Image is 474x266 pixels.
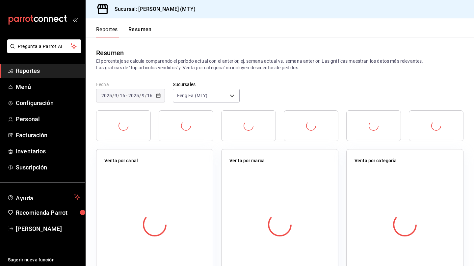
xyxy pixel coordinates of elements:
input: ---- [128,93,139,98]
input: -- [142,93,145,98]
span: - [126,93,127,98]
span: [PERSON_NAME] [16,224,80,233]
span: Suscripción [16,163,80,172]
div: navigation tabs [96,26,152,37]
span: Pregunta a Parrot AI [18,43,71,50]
p: El porcentaje se calcula comparando el período actual con el anterior, ej. semana actual vs. sema... [96,58,463,71]
span: Feng Fa (MTY) [177,92,208,99]
span: / [145,93,147,98]
span: Reportes [16,66,80,75]
button: Pregunta a Parrot AI [7,39,81,53]
input: -- [119,93,125,98]
p: Venta por marca [229,157,265,164]
span: Sugerir nueva función [8,256,80,263]
span: Recomienda Parrot [16,208,80,217]
label: Sucursales [173,82,240,87]
label: Fecha [96,82,165,87]
button: Resumen [128,26,152,37]
span: / [139,93,141,98]
span: Inventarios [16,147,80,156]
h3: Sucursal: [PERSON_NAME] (MTY) [109,5,196,13]
p: Venta por canal [104,157,138,164]
p: Venta por categoría [355,157,397,164]
span: Ayuda [16,193,71,201]
button: open_drawer_menu [72,17,78,22]
span: Personal [16,115,80,123]
span: Facturación [16,131,80,140]
input: ---- [101,93,112,98]
span: Configuración [16,99,80,107]
span: / [118,93,119,98]
div: Resumen [96,48,124,58]
span: / [112,93,114,98]
input: -- [147,93,153,98]
input: -- [114,93,118,98]
a: Pregunta a Parrot AI [5,48,81,55]
button: Reportes [96,26,118,37]
span: Menú [16,82,80,91]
